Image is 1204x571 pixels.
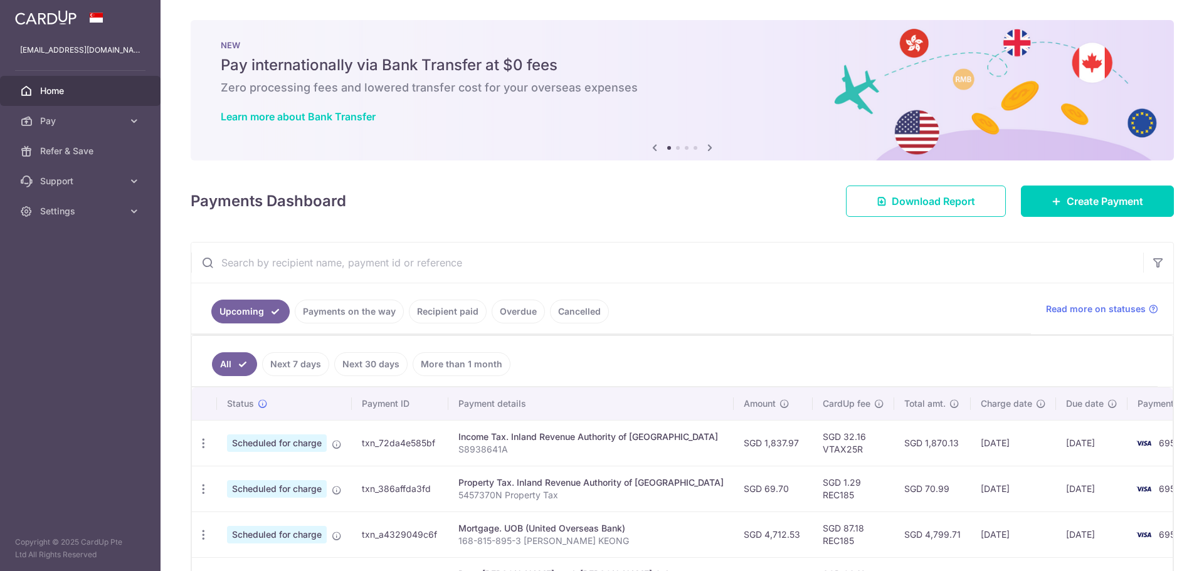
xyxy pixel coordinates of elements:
[211,300,290,323] a: Upcoming
[352,387,448,420] th: Payment ID
[1046,303,1158,315] a: Read more on statuses
[1159,483,1179,494] span: 6951
[971,511,1056,557] td: [DATE]
[894,466,971,511] td: SGD 70.99
[894,420,971,466] td: SGD 1,870.13
[262,352,329,376] a: Next 7 days
[191,190,346,212] h4: Payments Dashboard
[212,352,257,376] a: All
[458,443,724,456] p: S8938641A
[191,20,1174,160] img: Bank transfer banner
[846,186,1006,217] a: Download Report
[221,55,1144,75] h5: Pay internationally via Bank Transfer at $0 fees
[227,434,327,452] span: Scheduled for charge
[20,44,140,56] p: [EMAIL_ADDRESS][DOMAIN_NAME]
[227,526,327,543] span: Scheduled for charge
[227,480,327,498] span: Scheduled for charge
[744,397,776,410] span: Amount
[1131,436,1156,451] img: Bank Card
[813,420,894,466] td: SGD 32.16 VTAX25R
[550,300,609,323] a: Cancelled
[1124,533,1191,565] iframe: Opens a widget where you can find more information
[1131,481,1156,496] img: Bank Card
[458,431,724,443] div: Income Tax. Inland Revenue Authority of [GEOGRAPHIC_DATA]
[1021,186,1174,217] a: Create Payment
[1046,303,1146,315] span: Read more on statuses
[413,352,510,376] a: More than 1 month
[823,397,870,410] span: CardUp fee
[813,466,894,511] td: SGD 1.29 REC185
[904,397,946,410] span: Total amt.
[352,420,448,466] td: txn_72da4e585bf
[492,300,545,323] a: Overdue
[40,175,123,187] span: Support
[295,300,404,323] a: Payments on the way
[458,522,724,535] div: Mortgage. UOB (United Overseas Bank)
[221,80,1144,95] h6: Zero processing fees and lowered transfer cost for your overseas expenses
[352,466,448,511] td: txn_386affda3fd
[221,110,376,123] a: Learn more about Bank Transfer
[734,511,813,557] td: SGD 4,712.53
[227,397,254,410] span: Status
[734,420,813,466] td: SGD 1,837.97
[1131,527,1156,542] img: Bank Card
[221,40,1144,50] p: NEW
[734,466,813,511] td: SGD 69.70
[458,535,724,547] p: 168-815-895-3 [PERSON_NAME] KEONG
[191,243,1143,283] input: Search by recipient name, payment id or reference
[1159,437,1179,448] span: 6951
[352,511,448,557] td: txn_a4329049c6f
[40,205,123,217] span: Settings
[892,194,975,209] span: Download Report
[1066,397,1104,410] span: Due date
[981,397,1032,410] span: Charge date
[1067,194,1143,209] span: Create Payment
[409,300,487,323] a: Recipient paid
[813,511,894,557] td: SGD 87.18 REC185
[334,352,408,376] a: Next 30 days
[40,145,123,157] span: Refer & Save
[971,420,1056,466] td: [DATE]
[1159,529,1179,540] span: 6951
[971,466,1056,511] td: [DATE]
[458,476,724,489] div: Property Tax. Inland Revenue Authority of [GEOGRAPHIC_DATA]
[1056,420,1127,466] td: [DATE]
[40,115,123,127] span: Pay
[894,511,971,557] td: SGD 4,799.71
[40,85,123,97] span: Home
[458,489,724,501] p: 5457370N Property Tax
[15,10,77,25] img: CardUp
[448,387,734,420] th: Payment details
[1056,466,1127,511] td: [DATE]
[1056,511,1127,557] td: [DATE]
